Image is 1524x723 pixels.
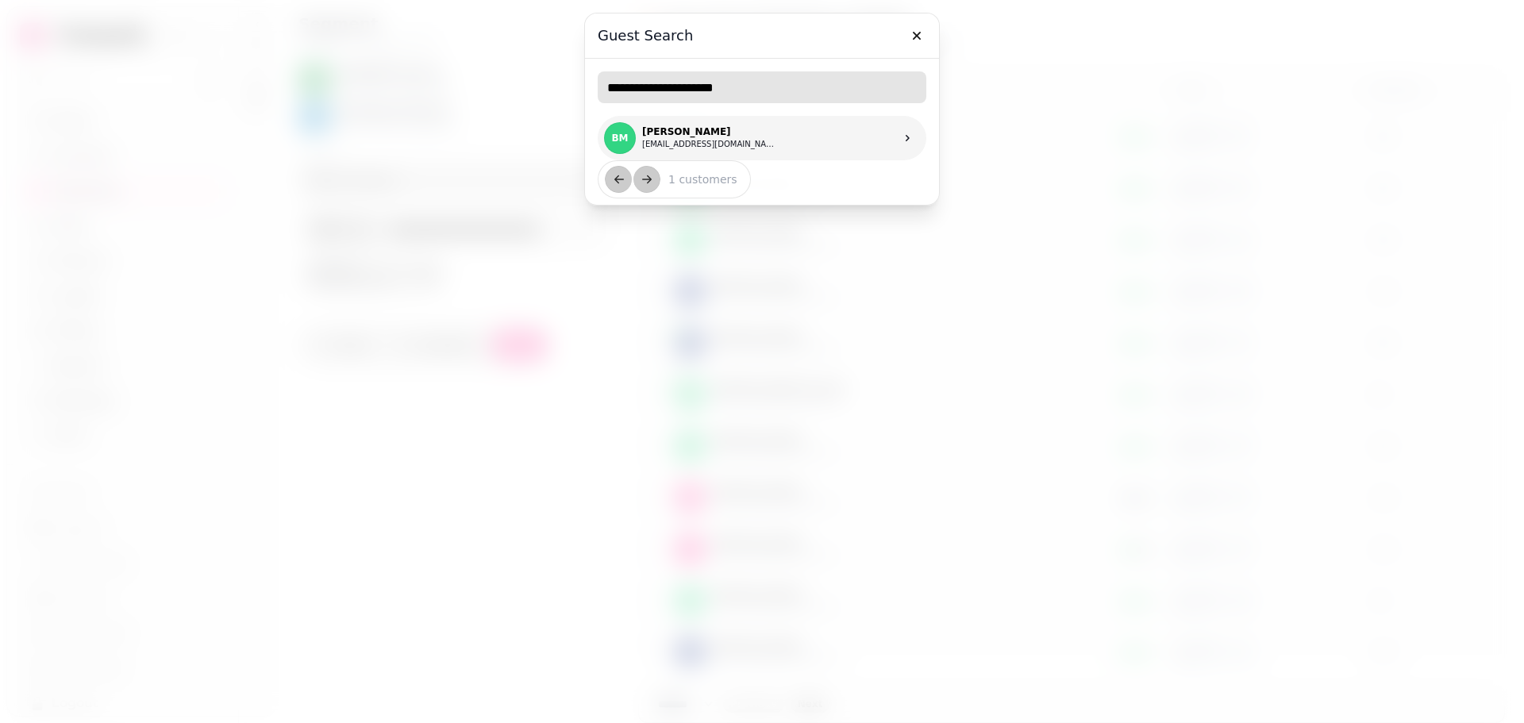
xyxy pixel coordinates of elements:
[642,138,777,151] button: [EMAIL_ADDRESS][DOMAIN_NAME]
[642,125,777,138] p: [PERSON_NAME]
[633,166,660,193] button: next
[611,133,628,144] span: BM
[598,116,926,160] a: B MBM[PERSON_NAME][EMAIL_ADDRESS][DOMAIN_NAME]
[598,26,926,45] h3: Guest Search
[656,171,737,187] p: 1 customers
[605,166,632,193] button: back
